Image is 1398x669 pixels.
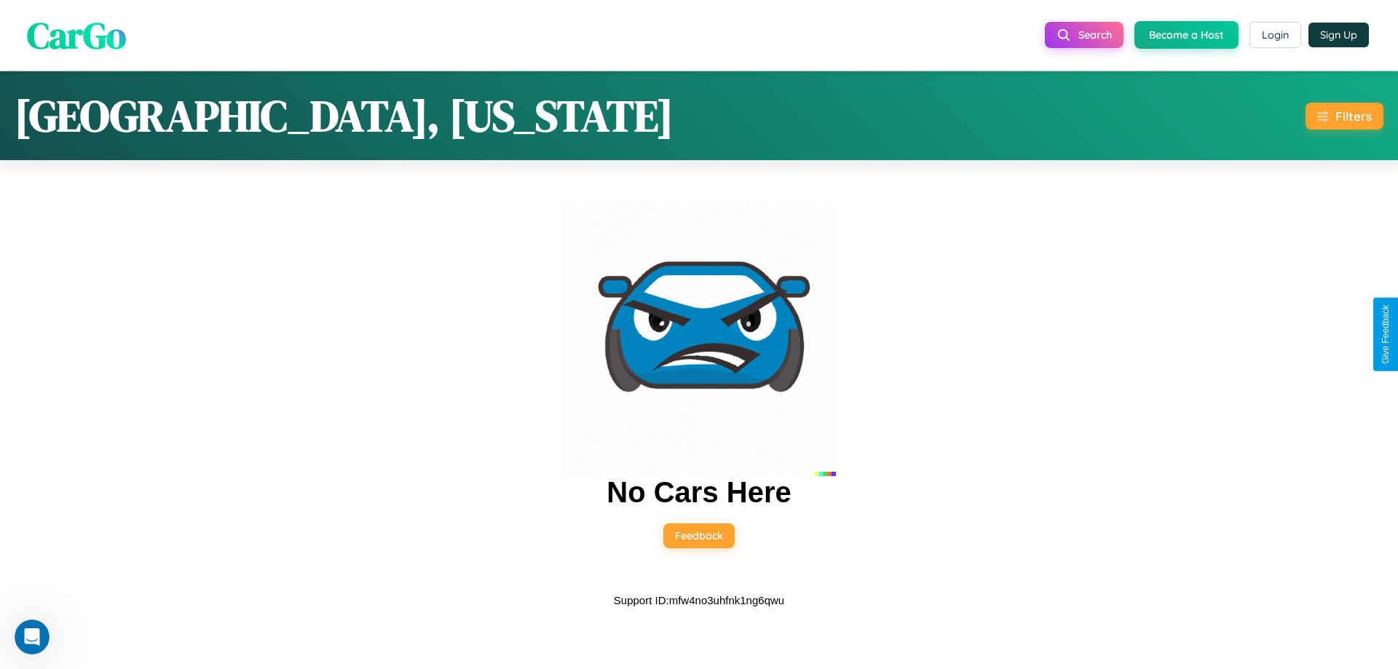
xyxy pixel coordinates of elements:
button: Login [1249,22,1301,48]
span: Search [1078,28,1112,41]
div: Give Feedback [1381,305,1391,364]
button: Feedback [663,523,735,548]
h2: No Cars Here [607,476,791,509]
div: Filters [1335,108,1372,124]
span: CarGo [27,9,126,60]
h1: [GEOGRAPHIC_DATA], [US_STATE] [15,86,674,146]
button: Become a Host [1134,21,1239,49]
button: Filters [1306,103,1383,130]
button: Search [1045,22,1123,48]
p: Support ID: mfw4no3uhfnk1ng6qwu [614,590,784,610]
button: Sign Up [1308,23,1369,47]
img: car [562,202,836,476]
iframe: Intercom live chat [15,619,50,654]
